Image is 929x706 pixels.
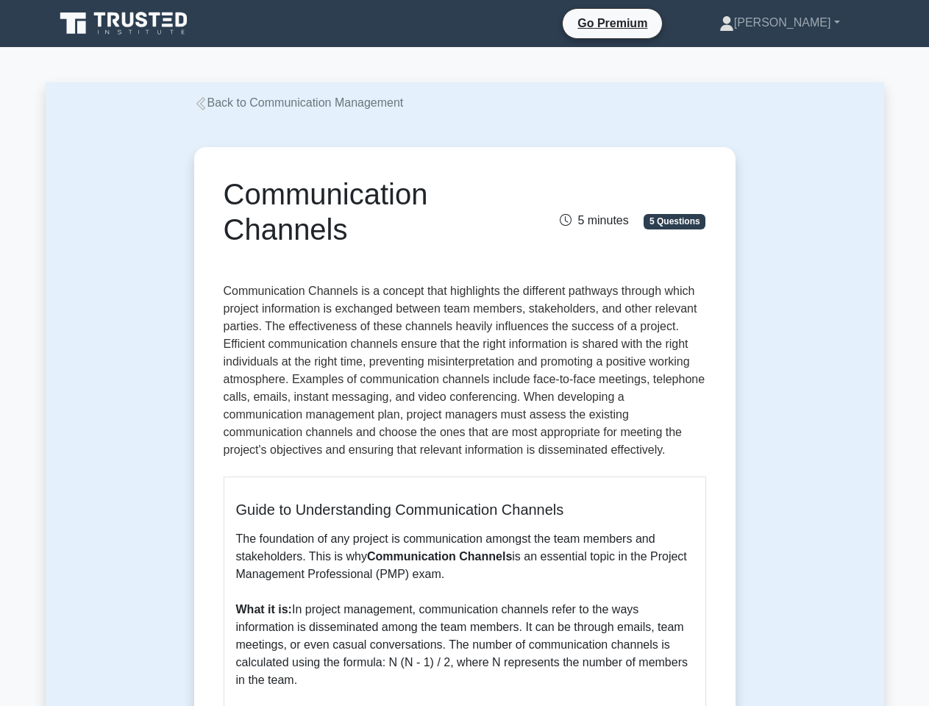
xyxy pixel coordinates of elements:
[560,214,628,227] span: 5 minutes
[684,8,875,38] a: [PERSON_NAME]
[644,214,705,229] span: 5 Questions
[194,96,404,109] a: Back to Communication Management
[236,501,694,518] h5: Guide to Understanding Communication Channels
[224,282,706,465] p: Communication Channels is a concept that highlights the different pathways through which project ...
[569,14,656,32] a: Go Premium
[236,603,292,616] b: What it is:
[367,550,512,563] b: Communication Channels
[224,176,539,247] h1: Communication Channels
